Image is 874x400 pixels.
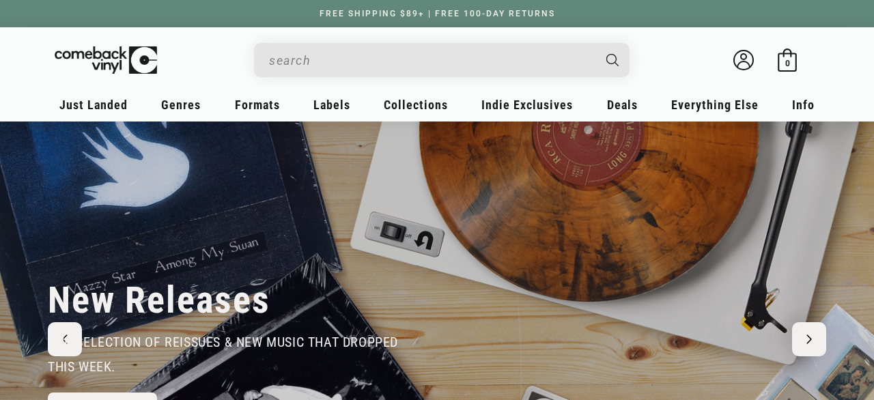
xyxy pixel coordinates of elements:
div: Search [254,43,630,77]
span: Collections [384,98,448,112]
a: FREE SHIPPING $89+ | FREE 100-DAY RETURNS [306,9,569,18]
span: Indie Exclusives [481,98,573,112]
span: Just Landed [59,98,128,112]
span: 0 [785,58,790,68]
span: Info [792,98,815,112]
span: Deals [607,98,638,112]
span: our selection of reissues & new music that dropped this week. [48,334,398,375]
input: search [269,46,593,74]
span: Formats [235,98,280,112]
h2: New Releases [48,278,270,323]
span: Genres [161,98,201,112]
span: Labels [313,98,350,112]
span: Everything Else [671,98,759,112]
button: Search [595,43,632,77]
